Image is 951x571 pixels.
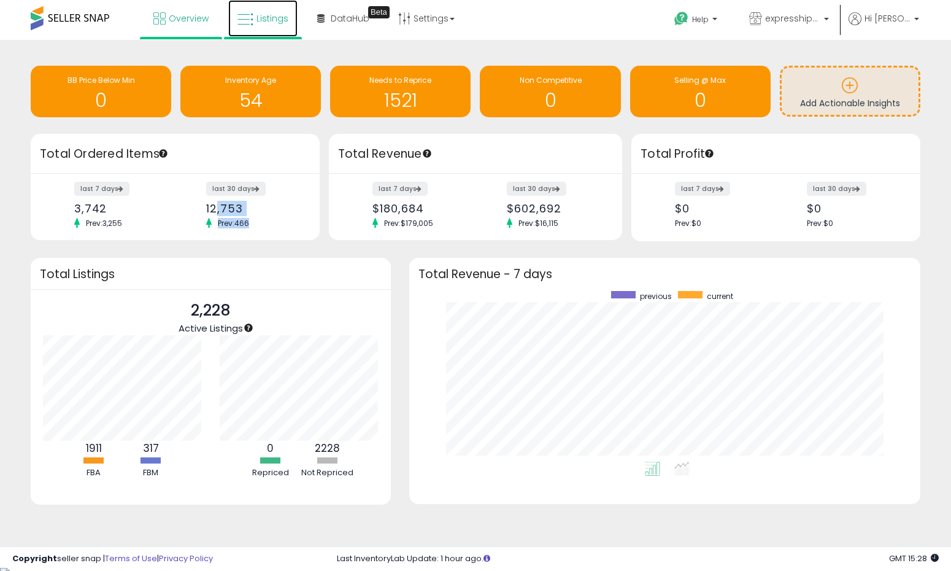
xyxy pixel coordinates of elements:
div: 12,753 [206,202,298,215]
h1: 1521 [336,90,464,111]
h3: Total Profit [641,146,911,163]
span: Prev: $0 [807,218,833,228]
h1: 0 [486,90,614,111]
span: current [707,291,733,301]
span: previous [640,291,672,301]
div: seller snap | | [12,553,213,565]
label: last 30 days [807,182,866,196]
span: Active Listings [179,322,243,335]
h1: 54 [187,90,315,111]
div: Tooltip anchor [243,322,254,333]
div: FBA [66,467,121,479]
div: Repriced [243,467,298,479]
span: Non Competitive [520,75,582,85]
div: 3,742 [74,202,166,215]
a: Add Actionable Insights [782,68,918,115]
i: Get Help [674,11,689,26]
span: Selling @ Max [674,75,726,85]
div: Tooltip anchor [704,148,715,159]
span: Overview [169,12,209,25]
a: Selling @ Max 0 [630,66,771,117]
p: 2,228 [179,299,243,322]
strong: Copyright [12,553,57,564]
span: Hi [PERSON_NAME] [864,12,911,25]
span: Help [692,14,709,25]
span: Prev: $179,005 [378,218,439,228]
div: $602,692 [507,202,601,215]
a: Non Competitive 0 [480,66,620,117]
div: Tooltip anchor [158,148,169,159]
h3: Total Ordered Items [40,146,310,163]
b: 2228 [315,441,340,456]
b: 317 [143,441,159,456]
div: FBM [123,467,179,479]
div: Tooltip anchor [422,148,433,159]
span: Prev: 466 [212,218,255,228]
span: Prev: 3,255 [80,218,128,228]
label: last 7 days [372,182,428,196]
h3: Total Revenue [338,146,613,163]
h1: 0 [636,90,764,111]
span: expresshipping [765,12,820,25]
label: last 30 days [206,182,266,196]
label: last 7 days [74,182,129,196]
span: Prev: $16,115 [512,218,564,228]
h1: 0 [37,90,165,111]
span: Inventory Age [225,75,276,85]
a: Hi [PERSON_NAME] [849,12,919,40]
a: BB Price Below Min 0 [31,66,171,117]
div: Last InventoryLab Update: 1 hour ago. [337,553,939,565]
label: last 30 days [507,182,566,196]
span: DataHub [331,12,369,25]
span: Prev: $0 [675,218,701,228]
b: 1911 [86,441,102,456]
h3: Total Listings [40,270,382,279]
a: Needs to Reprice 1521 [330,66,471,117]
div: $180,684 [372,202,466,215]
div: Not Repriced [300,467,355,479]
span: BB Price Below Min [67,75,135,85]
div: $0 [675,202,767,215]
h3: Total Revenue - 7 days [418,270,911,279]
span: Listings [256,12,288,25]
span: 2025-10-13 15:28 GMT [889,553,939,564]
div: Tooltip anchor [368,6,390,18]
span: Add Actionable Insights [800,97,900,109]
a: Inventory Age 54 [180,66,321,117]
span: Needs to Reprice [369,75,431,85]
label: last 7 days [675,182,730,196]
a: Help [664,2,730,40]
a: Privacy Policy [159,553,213,564]
i: Click here to read more about un-synced listings. [483,554,490,562]
div: $0 [807,202,899,215]
b: 0 [267,441,274,456]
a: Terms of Use [105,553,157,564]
